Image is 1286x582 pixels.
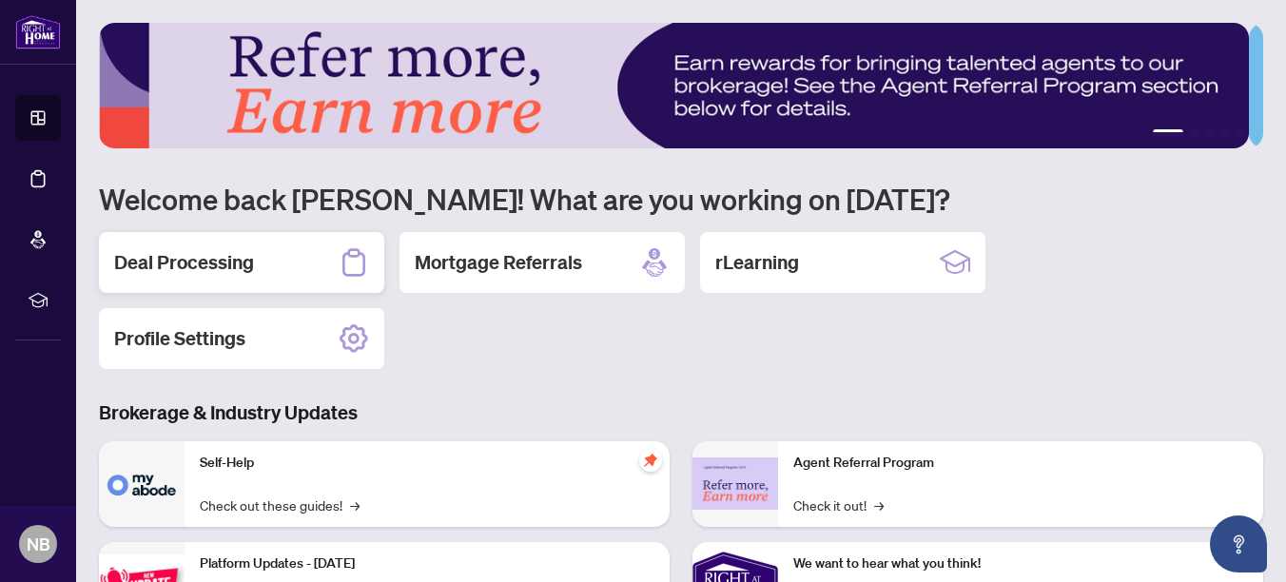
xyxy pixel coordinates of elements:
button: 5 [1237,129,1244,137]
h3: Brokerage & Industry Updates [99,399,1263,426]
h2: Mortgage Referrals [415,249,582,276]
h2: Deal Processing [114,249,254,276]
button: 2 [1191,129,1198,137]
span: → [874,495,884,515]
a: Check it out!→ [793,495,884,515]
span: pushpin [639,449,662,472]
img: logo [15,14,61,49]
a: Check out these guides!→ [200,495,360,515]
img: Self-Help [99,441,185,527]
button: 1 [1153,129,1183,137]
img: Slide 0 [99,23,1249,148]
p: We want to hear what you think! [793,553,1248,574]
button: 3 [1206,129,1214,137]
span: → [350,495,360,515]
button: Open asap [1210,515,1267,572]
h2: rLearning [715,249,799,276]
h1: Welcome back [PERSON_NAME]! What are you working on [DATE]? [99,181,1263,217]
p: Platform Updates - [DATE] [200,553,654,574]
p: Self-Help [200,453,654,474]
p: Agent Referral Program [793,453,1248,474]
span: NB [27,531,50,557]
button: 4 [1221,129,1229,137]
h2: Profile Settings [114,325,245,352]
img: Agent Referral Program [692,457,778,510]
